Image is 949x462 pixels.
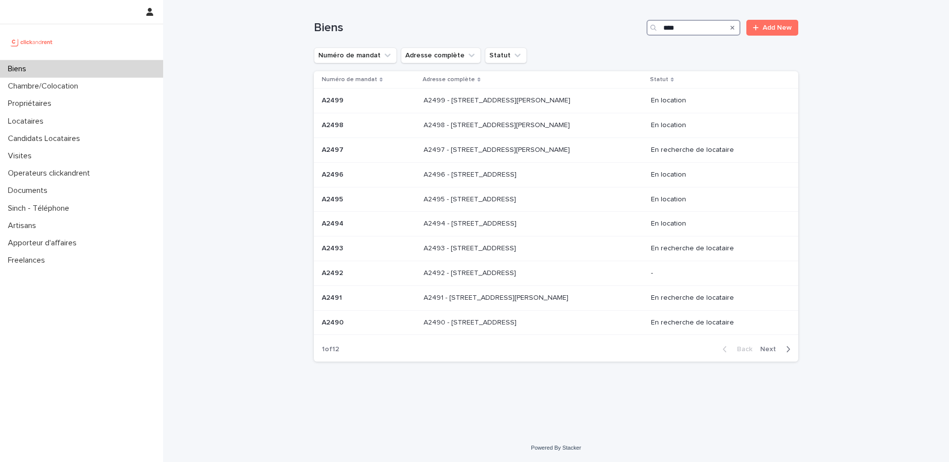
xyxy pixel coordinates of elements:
[4,64,34,74] p: Biens
[424,144,572,154] p: A2497 - [STREET_ADDRESS][PERSON_NAME]
[4,256,53,265] p: Freelances
[424,119,572,130] p: A2498 - [STREET_ADDRESS][PERSON_NAME]
[715,345,756,354] button: Back
[314,187,798,212] tr: A2495A2495 A2495 - [STREET_ADDRESS]A2495 - [STREET_ADDRESS] En location
[314,47,397,63] button: Numéro de mandat
[314,310,798,335] tr: A2490A2490 A2490 - [STREET_ADDRESS]A2490 - [STREET_ADDRESS] En recherche de locataire
[4,151,40,161] p: Visites
[322,218,345,228] p: A2494
[322,292,344,302] p: A2491
[314,261,798,285] tr: A2492A2492 A2492 - [STREET_ADDRESS]A2492 - [STREET_ADDRESS] -
[760,346,782,353] span: Next
[314,236,798,261] tr: A2493A2493 A2493 - [STREET_ADDRESS]A2493 - [STREET_ADDRESS] En recherche de locataire
[424,292,570,302] p: A2491 - 8 Rue Honoré Fragonard, Issy-les-Moulineaux 92130
[651,269,782,277] p: -
[4,238,85,248] p: Apporteur d'affaires
[423,74,475,85] p: Adresse complète
[424,94,572,105] p: A2499 - [STREET_ADDRESS][PERSON_NAME]
[4,82,86,91] p: Chambre/Colocation
[314,285,798,310] tr: A2491A2491 A2491 - [STREET_ADDRESS][PERSON_NAME]A2491 - [STREET_ADDRESS][PERSON_NAME] En recherch...
[424,193,518,204] p: A2495 - [STREET_ADDRESS]
[651,319,782,327] p: En recherche de locataire
[314,113,798,138] tr: A2498A2498 A2498 - [STREET_ADDRESS][PERSON_NAME]A2498 - [STREET_ADDRESS][PERSON_NAME] En location
[647,20,740,36] input: Search
[651,146,782,154] p: En recherche de locataire
[322,119,345,130] p: A2498
[4,204,77,213] p: Sinch - Téléphone
[763,24,792,31] span: Add New
[651,195,782,204] p: En location
[322,74,377,85] p: Numéro de mandat
[322,169,345,179] p: A2496
[8,32,56,52] img: UCB0brd3T0yccxBKYDjQ
[314,89,798,113] tr: A2499A2499 A2499 - [STREET_ADDRESS][PERSON_NAME]A2499 - [STREET_ADDRESS][PERSON_NAME] En location
[314,138,798,162] tr: A2497A2497 A2497 - [STREET_ADDRESS][PERSON_NAME]A2497 - [STREET_ADDRESS][PERSON_NAME] En recherch...
[4,186,55,195] p: Documents
[424,218,518,228] p: A2494 - [STREET_ADDRESS]
[424,317,518,327] p: A2490 - [STREET_ADDRESS]
[322,94,345,105] p: A2499
[322,242,345,253] p: A2493
[4,134,88,143] p: Candidats Locataires
[322,317,345,327] p: A2490
[424,169,518,179] p: A2496 - [STREET_ADDRESS]
[531,445,581,451] a: Powered By Stacker
[424,267,518,277] p: A2492 - [STREET_ADDRESS]
[651,220,782,228] p: En location
[4,117,51,126] p: Locataires
[731,346,752,353] span: Back
[4,169,98,178] p: Operateurs clickandrent
[651,294,782,302] p: En recherche de locataire
[314,162,798,187] tr: A2496A2496 A2496 - [STREET_ADDRESS]A2496 - [STREET_ADDRESS] En location
[485,47,527,63] button: Statut
[314,21,643,35] h1: Biens
[651,96,782,105] p: En location
[651,121,782,130] p: En location
[401,47,481,63] button: Adresse complète
[322,144,345,154] p: A2497
[4,99,59,108] p: Propriétaires
[650,74,668,85] p: Statut
[314,212,798,236] tr: A2494A2494 A2494 - [STREET_ADDRESS]A2494 - [STREET_ADDRESS] En location
[651,171,782,179] p: En location
[322,193,345,204] p: A2495
[424,242,518,253] p: A2493 - [STREET_ADDRESS]
[322,267,345,277] p: A2492
[746,20,798,36] a: Add New
[651,244,782,253] p: En recherche de locataire
[314,337,347,362] p: 1 of 12
[756,345,798,354] button: Next
[4,221,44,231] p: Artisans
